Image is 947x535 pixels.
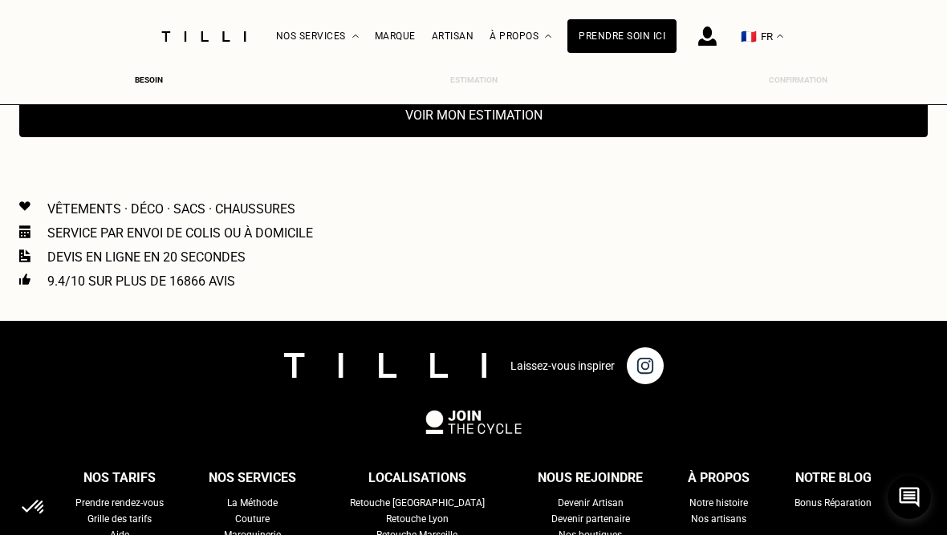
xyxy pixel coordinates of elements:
img: Logo du service de couturière Tilli [156,31,252,42]
a: Nos artisans [691,511,746,527]
div: Nos services [209,466,296,490]
a: Grille des tarifs [87,511,152,527]
div: Confirmation [766,75,831,84]
p: Service par envoi de colis ou à domicile [47,225,313,241]
a: La Méthode [227,495,278,511]
div: Notre blog [795,466,872,490]
img: Menu déroulant à propos [545,34,551,39]
div: À propos [490,1,551,72]
a: Couture [235,511,270,527]
a: Marque [375,30,416,42]
a: Notre histoire [689,495,748,511]
img: menu déroulant [777,34,783,39]
a: Retouche Lyon [386,511,449,527]
div: Besoin [117,75,181,84]
div: Localisations [368,466,466,490]
p: Devis en ligne en 20 secondes [47,249,246,265]
img: logo Tilli [284,353,486,378]
img: Icon [19,249,30,262]
a: Devenir partenaire [551,511,630,527]
img: Menu déroulant [352,34,359,39]
a: Devenir Artisan [558,495,624,511]
p: 9.4/10 sur plus de 16866 avis [47,274,235,289]
div: Nos tarifs [83,466,156,490]
a: Prendre soin ici [567,19,677,53]
a: Bonus Réparation [795,495,872,511]
a: Prendre rendez-vous [75,495,164,511]
div: À propos [688,466,750,490]
a: Retouche [GEOGRAPHIC_DATA] [350,495,485,511]
img: page instagram de Tilli une retoucherie à domicile [627,347,664,384]
img: icône connexion [698,26,717,46]
div: Nous rejoindre [538,466,643,490]
img: Icon [19,274,30,285]
img: logo Join The Cycle [425,410,522,434]
span: 🇫🇷 [741,29,757,44]
div: Nos services [276,1,359,72]
p: Vêtements · Déco · Sacs · Chaussures [47,201,295,217]
img: Icon [19,201,30,211]
img: Icon [19,225,30,238]
p: Laissez-vous inspirer [510,359,615,372]
div: Estimation [441,75,506,84]
a: Artisan [432,30,474,42]
button: Voir mon estimation [19,93,928,137]
button: 🇫🇷 FR [733,1,791,72]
